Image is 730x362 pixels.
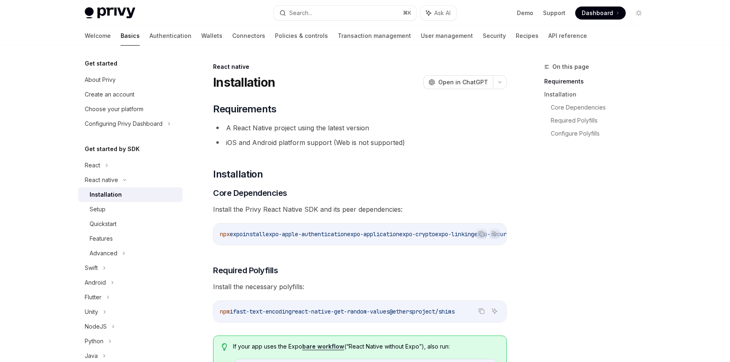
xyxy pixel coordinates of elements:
[85,351,98,361] div: Java
[233,308,292,315] span: fast-text-encoding
[548,26,587,46] a: API reference
[213,103,276,116] span: Requirements
[274,6,416,20] button: Search...⌘K
[552,62,589,72] span: On this page
[476,306,487,316] button: Copy the contents from the code block
[220,230,230,238] span: npx
[403,10,411,16] span: ⌘ K
[78,87,182,102] a: Create an account
[85,175,118,185] div: React native
[347,230,399,238] span: expo-application
[543,9,565,17] a: Support
[438,78,488,86] span: Open in ChatGPT
[85,322,107,331] div: NodeJS
[544,88,652,101] a: Installation
[243,230,266,238] span: install
[85,278,106,287] div: Android
[435,230,474,238] span: expo-linking
[222,343,227,351] svg: Tip
[201,26,222,46] a: Wallets
[85,307,98,317] div: Unity
[78,187,182,202] a: Installation
[434,9,451,17] span: Ask AI
[489,306,500,316] button: Ask AI
[420,6,456,20] button: Ask AI
[213,75,275,90] h1: Installation
[575,7,626,20] a: Dashboard
[292,308,389,315] span: react-native-get-random-values
[220,308,230,315] span: npm
[78,202,182,217] a: Setup
[90,204,106,214] div: Setup
[266,230,347,238] span: expo-apple-authentication
[516,26,539,46] a: Recipes
[230,230,243,238] span: expo
[85,292,101,302] div: Flutter
[85,59,117,68] h5: Get started
[399,230,435,238] span: expo-crypto
[85,160,100,170] div: React
[85,119,163,129] div: Configuring Privy Dashboard
[90,234,113,244] div: Features
[85,104,143,114] div: Choose your platform
[85,7,135,19] img: light logo
[551,114,652,127] a: Required Polyfills
[85,26,111,46] a: Welcome
[213,265,278,276] span: Required Polyfills
[582,9,613,17] span: Dashboard
[213,122,507,134] li: A React Native project using the latest version
[90,248,117,258] div: Advanced
[544,75,652,88] a: Requirements
[85,263,98,273] div: Swift
[423,75,493,89] button: Open in ChatGPT
[213,204,507,215] span: Install the Privy React Native SDK and its peer dependencies:
[517,9,533,17] a: Demo
[78,231,182,246] a: Features
[476,228,487,239] button: Copy the contents from the code block
[551,101,652,114] a: Core Dependencies
[213,187,287,199] span: Core Dependencies
[213,281,507,292] span: Install the necessary polyfills:
[85,144,140,154] h5: Get started by SDK
[213,63,507,71] div: React native
[275,26,328,46] a: Policies & controls
[232,26,265,46] a: Connectors
[338,26,411,46] a: Transaction management
[233,342,498,351] span: If your app uses the Expo (“React Native without Expo”), also run:
[389,308,455,315] span: @ethersproject/shims
[213,137,507,148] li: iOS and Android platform support (Web is not supported)
[489,228,500,239] button: Ask AI
[302,343,344,350] a: bare workflow
[474,230,530,238] span: expo-secure-store
[78,72,182,87] a: About Privy
[85,90,134,99] div: Create an account
[78,217,182,231] a: Quickstart
[85,75,116,85] div: About Privy
[632,7,645,20] button: Toggle dark mode
[150,26,191,46] a: Authentication
[289,8,312,18] div: Search...
[213,168,263,181] span: Installation
[483,26,506,46] a: Security
[421,26,473,46] a: User management
[90,190,122,200] div: Installation
[90,219,117,229] div: Quickstart
[78,102,182,116] a: Choose your platform
[121,26,140,46] a: Basics
[551,127,652,140] a: Configure Polyfills
[85,336,103,346] div: Python
[230,308,233,315] span: i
